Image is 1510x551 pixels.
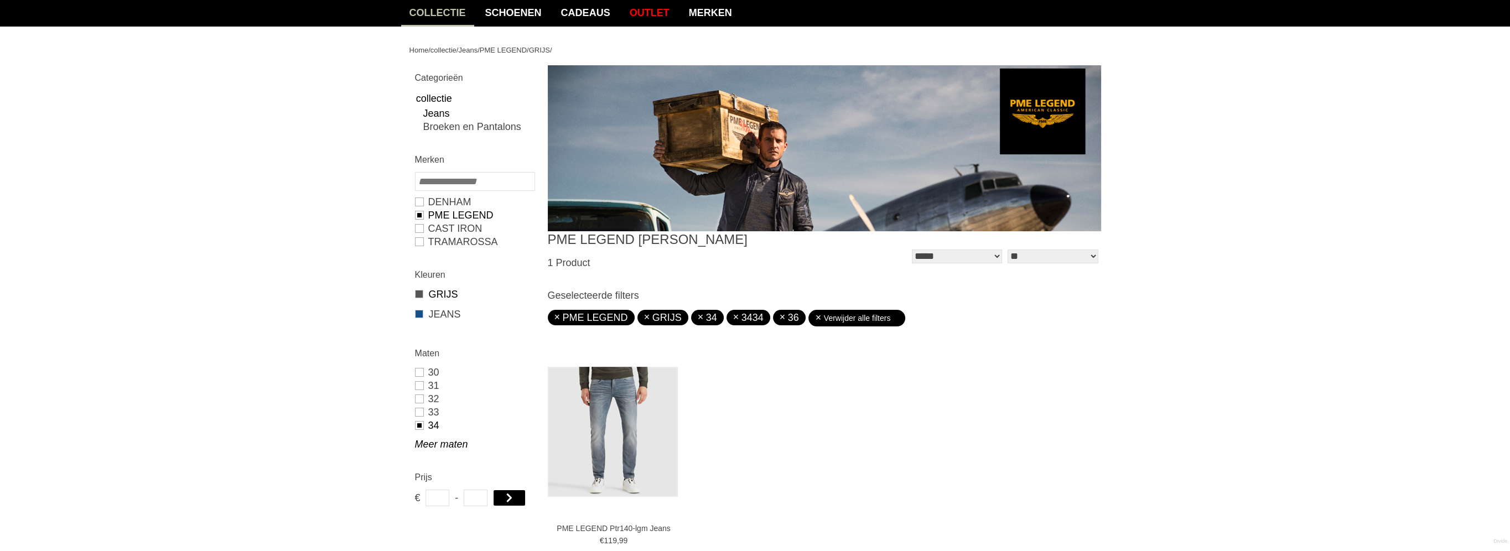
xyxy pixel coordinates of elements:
[415,419,534,432] a: 34
[698,312,717,323] a: 34
[415,153,534,167] h2: Merken
[415,195,534,209] a: DENHAM
[415,268,534,282] h2: Kleuren
[415,209,534,222] a: PME LEGEND
[548,231,824,248] h1: PME LEGEND [PERSON_NAME]
[619,536,628,545] span: 99
[415,366,534,379] a: 30
[548,65,1101,231] img: PME LEGEND
[548,367,678,497] img: PME LEGEND Ptr140-lgm Jeans
[604,536,616,545] span: 119
[415,287,534,302] a: GRIJS
[644,312,682,323] a: GRIJS
[458,46,478,54] a: Jeans
[478,46,480,54] span: /
[529,46,550,54] a: GRIJS
[617,536,619,545] span: ,
[415,438,534,451] a: Meer maten
[428,46,430,54] span: /
[550,46,552,54] span: /
[409,46,429,54] a: Home
[430,46,456,54] a: collectie
[415,90,534,107] a: collectie
[815,310,899,326] a: Verwijder alle filters
[415,346,534,360] h2: Maten
[733,312,764,323] a: 3434
[415,222,534,235] a: CAST IRON
[415,392,534,406] a: 32
[480,46,527,54] a: PME LEGEND
[553,523,674,533] a: PME LEGEND Ptr140-lgm Jeans
[423,120,534,133] a: Broeken en Pantalons
[1493,534,1507,548] a: Divide
[415,235,534,248] a: Tramarossa
[455,490,458,506] span: -
[527,46,529,54] span: /
[415,307,534,321] a: JEANS
[548,289,1101,302] h3: Geselecteerde filters
[415,379,534,392] a: 31
[780,312,799,323] a: 36
[548,257,590,268] span: 1 Product
[600,536,604,545] span: €
[456,46,459,54] span: /
[423,107,534,120] a: Jeans
[554,312,628,323] a: PME LEGEND
[415,71,534,85] h2: Categorieën
[415,490,420,506] span: €
[415,470,534,484] h2: Prijs
[415,406,534,419] a: 33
